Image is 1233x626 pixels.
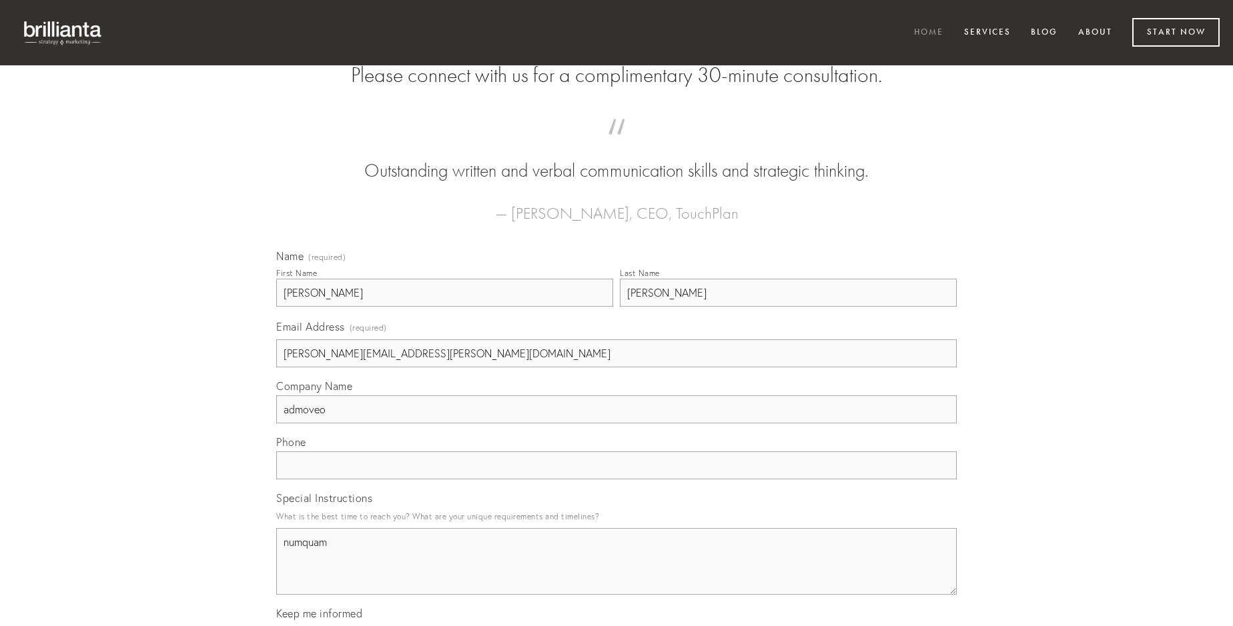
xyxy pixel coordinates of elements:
[620,268,660,278] div: Last Name
[276,268,317,278] div: First Name
[276,491,372,505] span: Special Instructions
[276,320,345,333] span: Email Address
[276,379,352,393] span: Company Name
[350,319,387,337] span: (required)
[276,607,362,620] span: Keep me informed
[955,22,1019,44] a: Services
[276,63,957,88] h2: Please connect with us for a complimentary 30-minute consultation.
[1070,22,1121,44] a: About
[298,132,935,184] blockquote: Outstanding written and verbal communication skills and strategic thinking.
[276,528,957,595] textarea: numquam
[13,13,113,52] img: brillianta - research, strategy, marketing
[308,253,346,261] span: (required)
[276,249,304,263] span: Name
[276,435,306,449] span: Phone
[1132,18,1220,47] a: Start Now
[905,22,952,44] a: Home
[298,132,935,158] span: “
[276,507,957,525] p: What is the best time to reach you? What are your unique requirements and timelines?
[298,184,935,227] figcaption: — [PERSON_NAME], CEO, TouchPlan
[1022,22,1066,44] a: Blog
